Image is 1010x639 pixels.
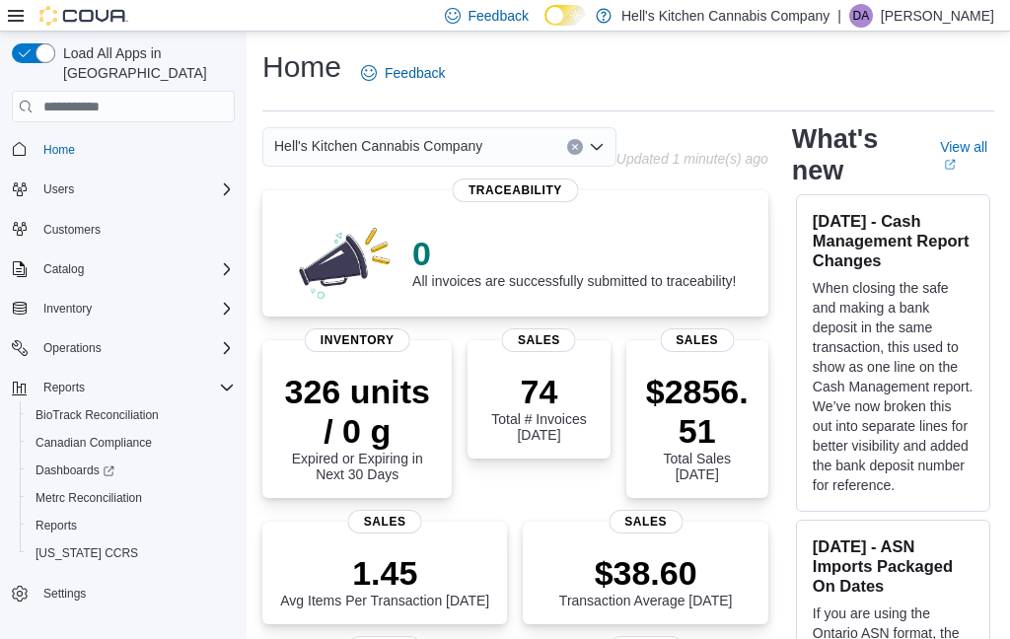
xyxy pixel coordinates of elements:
a: Reports [28,514,85,537]
button: Reports [20,512,243,539]
div: Avg Items Per Transaction [DATE] [280,553,489,608]
p: 0 [412,234,736,273]
a: Metrc Reconciliation [28,486,150,510]
button: Metrc Reconciliation [20,484,243,512]
div: Expired or Expiring in Next 30 Days [278,372,436,482]
span: Operations [43,340,102,356]
button: Reports [36,376,93,399]
p: $38.60 [559,553,733,593]
span: Users [43,181,74,197]
button: Reports [4,374,243,401]
button: [US_STATE] CCRS [20,539,243,567]
span: DA [853,4,870,28]
span: Metrc Reconciliation [28,486,235,510]
p: Hell's Kitchen Cannabis Company [621,4,830,28]
button: Customers [4,215,243,244]
span: Home [43,142,75,158]
span: Reports [36,376,235,399]
span: Inventory [43,301,92,317]
a: Home [36,138,83,162]
a: Feedback [353,53,453,93]
button: Settings [4,579,243,607]
h2: What's new [792,123,916,186]
div: Total Sales [DATE] [642,372,753,482]
span: Catalog [36,257,235,281]
a: BioTrack Reconciliation [28,403,167,427]
button: Operations [36,336,109,360]
div: All invoices are successfully submitted to traceability! [412,234,736,289]
span: Canadian Compliance [28,431,235,455]
img: Cova [39,6,128,26]
input: Dark Mode [544,5,586,26]
span: Sales [660,328,734,352]
p: 1.45 [280,553,489,593]
span: Hell's Kitchen Cannabis Company [274,134,482,158]
button: Canadian Compliance [20,429,243,457]
button: Operations [4,334,243,362]
span: BioTrack Reconciliation [36,407,159,423]
button: Inventory [4,295,243,322]
span: Catalog [43,261,84,277]
span: [US_STATE] CCRS [36,545,138,561]
a: Dashboards [20,457,243,484]
button: Users [36,177,82,201]
span: Reports [43,380,85,395]
span: Feedback [385,63,445,83]
span: Customers [43,222,101,238]
span: Metrc Reconciliation [36,490,142,506]
svg: External link [944,159,956,171]
span: Canadian Compliance [36,435,152,451]
h1: Home [262,47,341,87]
a: Settings [36,582,94,605]
div: Total # Invoices [DATE] [483,372,594,443]
span: Settings [36,581,235,605]
div: Destiny Adams [849,4,873,28]
span: Sales [609,510,683,533]
button: Catalog [36,257,92,281]
span: Sales [348,510,422,533]
button: Home [4,134,243,163]
p: When closing the safe and making a bank deposit in the same transaction, this used to show as one... [813,278,974,495]
p: 74 [483,372,594,411]
span: Users [36,177,235,201]
span: Washington CCRS [28,541,235,565]
a: Customers [36,218,108,242]
p: [PERSON_NAME] [881,4,994,28]
button: Catalog [4,255,243,283]
a: [US_STATE] CCRS [28,541,146,565]
div: Transaction Average [DATE] [559,553,733,608]
span: Customers [36,217,235,242]
button: Users [4,176,243,203]
p: 326 units / 0 g [278,372,436,451]
span: Inventory [36,297,235,320]
span: Reports [28,514,235,537]
span: Dashboards [36,462,114,478]
p: Updated 1 minute(s) ago [616,151,768,167]
span: Home [36,136,235,161]
span: Operations [36,336,235,360]
a: View allExternal link [940,139,994,171]
button: Clear input [567,139,583,155]
span: Inventory [305,328,410,352]
h3: [DATE] - Cash Management Report Changes [813,211,974,270]
span: Feedback [469,6,529,26]
span: Load All Apps in [GEOGRAPHIC_DATA] [55,43,235,83]
span: Dashboards [28,459,235,482]
a: Dashboards [28,459,122,482]
span: BioTrack Reconciliation [28,403,235,427]
span: Settings [43,586,86,602]
span: Sales [502,328,576,352]
button: BioTrack Reconciliation [20,401,243,429]
button: Inventory [36,297,100,320]
p: $2856.51 [642,372,753,451]
img: 0 [294,222,397,301]
p: | [837,4,841,28]
span: Reports [36,518,77,533]
button: Open list of options [589,139,605,155]
span: Traceability [453,178,578,202]
a: Canadian Compliance [28,431,160,455]
h3: [DATE] - ASN Imports Packaged On Dates [813,536,974,596]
